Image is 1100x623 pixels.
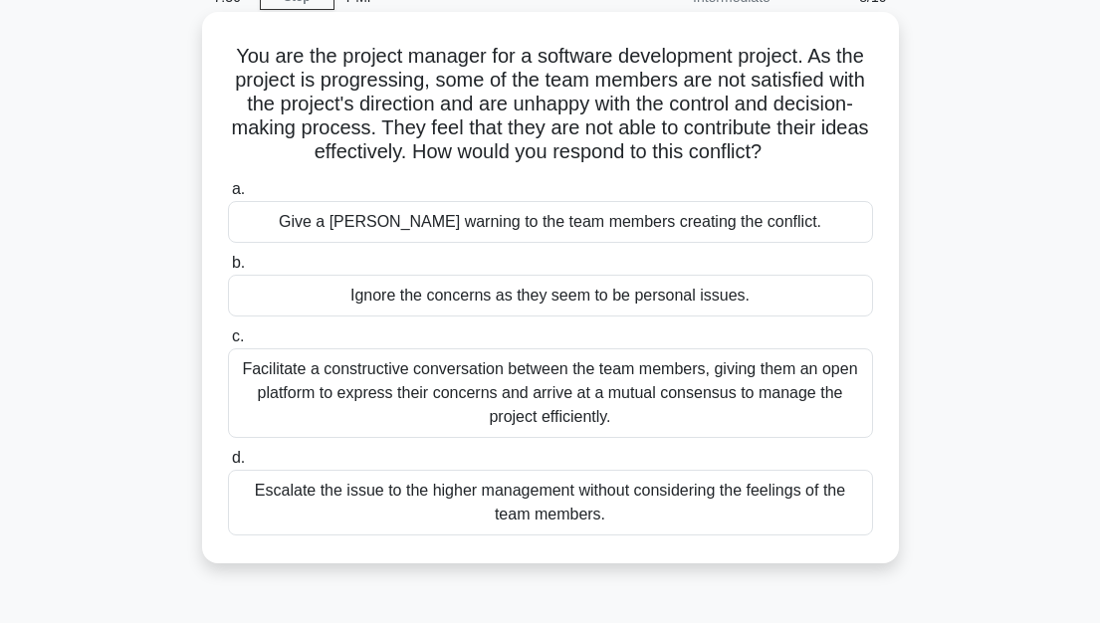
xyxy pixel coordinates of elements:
[228,201,873,243] div: Give a [PERSON_NAME] warning to the team members creating the conflict.
[228,275,873,316] div: Ignore the concerns as they seem to be personal issues.
[232,180,245,197] span: a.
[228,470,873,535] div: Escalate the issue to the higher management without considering the feelings of the team members.
[228,348,873,438] div: Facilitate a constructive conversation between the team members, giving them an open platform to ...
[232,449,245,466] span: d.
[232,254,245,271] span: b.
[226,44,875,165] h5: You are the project manager for a software development project. As the project is progressing, so...
[232,327,244,344] span: c.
